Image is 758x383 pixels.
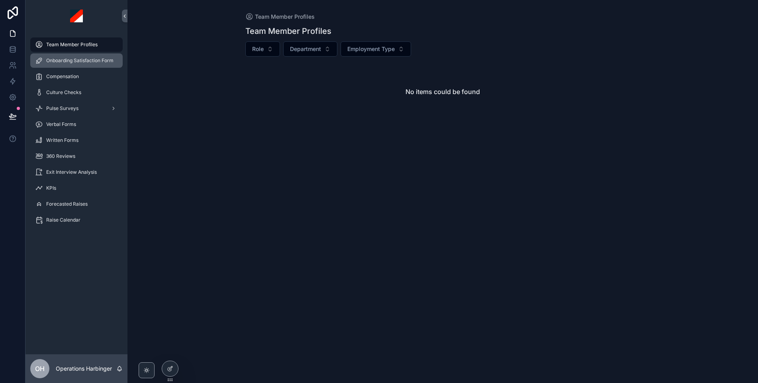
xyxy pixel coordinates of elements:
[341,41,411,57] button: Select Button
[30,37,123,52] a: Team Member Profiles
[46,105,78,112] span: Pulse Surveys
[56,365,112,373] p: Operations Harbinger
[30,133,123,147] a: Written Forms
[70,10,83,22] img: App logo
[30,181,123,195] a: KPIs
[30,213,123,227] a: Raise Calendar
[35,364,45,373] span: OH
[30,69,123,84] a: Compensation
[30,85,123,100] a: Culture Checks
[46,41,98,48] span: Team Member Profiles
[46,57,114,64] span: Onboarding Satisfaction Form
[30,117,123,132] a: Verbal Forms
[25,32,127,238] div: scrollable content
[347,45,395,53] span: Employment Type
[245,13,315,21] a: Team Member Profiles
[46,73,79,80] span: Compensation
[405,87,480,96] h2: No items could be found
[30,101,123,116] a: Pulse Surveys
[245,26,331,37] h1: Team Member Profiles
[30,149,123,163] a: 360 Reviews
[255,13,315,21] span: Team Member Profiles
[30,165,123,179] a: Exit Interview Analysis
[30,53,123,68] a: Onboarding Satisfaction Form
[46,217,80,223] span: Raise Calendar
[283,41,337,57] button: Select Button
[46,153,75,159] span: 360 Reviews
[46,201,88,207] span: Forecasted Raises
[46,121,76,128] span: Verbal Forms
[252,45,264,53] span: Role
[46,89,81,96] span: Culture Checks
[290,45,321,53] span: Department
[245,41,280,57] button: Select Button
[46,137,78,143] span: Written Forms
[30,197,123,211] a: Forecasted Raises
[46,185,56,191] span: KPIs
[46,169,97,175] span: Exit Interview Analysis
